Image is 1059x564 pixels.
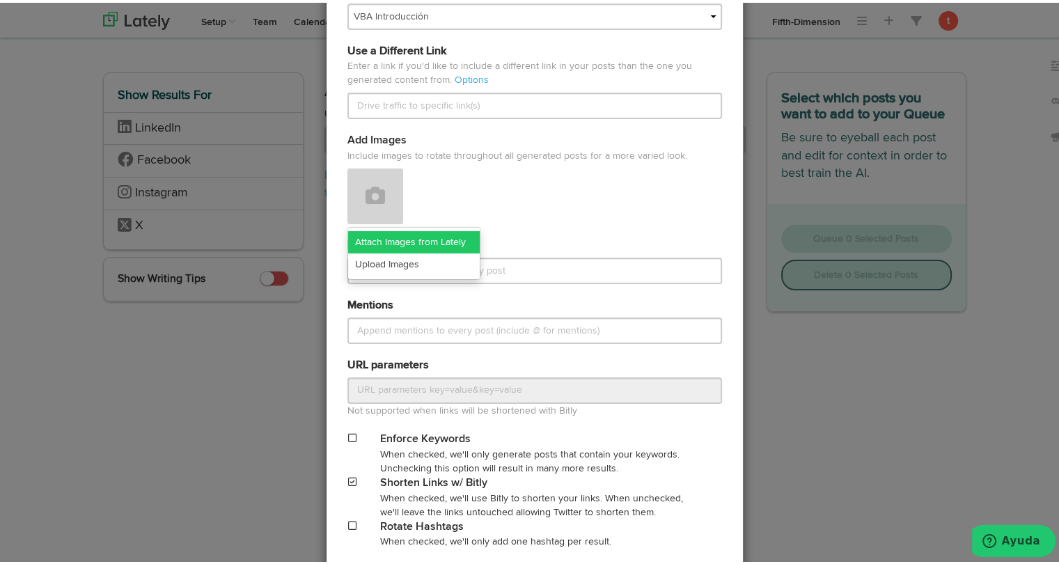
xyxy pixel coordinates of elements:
span: Include images to rotate throughout all generated posts for a more varied look. [347,146,722,166]
input: Append mentions to every post (include @ for mentions) [347,315,722,341]
span: Add Images [347,132,407,143]
div: Shorten Links w/ Bitly [380,473,689,489]
input: Drive traffic to specific link(s) [347,90,722,116]
div: Enforce Keywords [380,429,689,445]
span: Enter a link if you'd like to include a different link in your posts than the one you generated c... [347,58,692,82]
a: Attach Images from Lately [348,228,480,251]
div: When checked, we'll only add one hashtag per result. [380,532,689,546]
a: Options [455,72,489,82]
span: Not supported when links will be shortened with Bitly [347,403,577,413]
div: Rotate Hashtags [380,517,689,533]
div: When checked, we'll use Bitly to shorten your links. When unchecked, we'll leave the links untouc... [380,489,689,517]
label: Mentions [347,295,393,311]
iframe: Abre un widget desde donde se puede obtener más información [972,522,1056,557]
div: When checked, we'll only generate posts that contain your keywords. Unchecking this option will r... [380,445,689,473]
label: URL parameters [347,355,429,371]
input: Prepend text to start of every post [347,255,722,281]
input: URL parameters key=value&key=value [347,375,722,401]
span: Use a Different Link [347,43,446,54]
a: Upload Images [348,251,480,273]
